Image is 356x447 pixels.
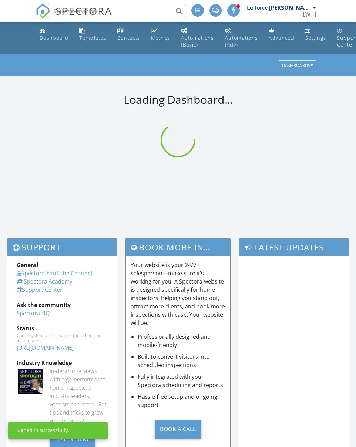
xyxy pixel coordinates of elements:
[181,34,214,48] div: Automations (Basic)
[36,3,51,19] img: The Best Home Inspection Software - Spectora
[303,11,316,18] div: LWHI
[282,63,313,68] div: Dashboards
[17,261,38,269] strong: General
[36,9,112,24] a: SPECTORA
[17,427,69,434] div: Signed in successfully.
[222,25,260,51] a: Automations (Advanced)
[50,367,107,425] div: In-depth interviews with high-performance home inspectors, industry leaders, vendors and more. Ge...
[17,332,107,344] div: Check system performance and scheduled maintenance.
[126,239,231,256] h3: Book More Inspections
[239,239,349,256] h3: Latest Updates
[155,420,201,439] div: Book a Call
[148,25,173,44] a: Metrics
[48,4,186,18] input: Search everything...
[279,61,316,70] button: Dashboards
[50,435,96,443] a: Listen Here
[117,34,140,41] div: Contacts
[17,309,50,317] a: Spectora HQ
[138,332,226,349] li: Professionally designed and mobile-friendly
[138,352,226,369] li: Built to convert visitors into scheduled inspections
[305,34,326,41] div: Settings
[17,359,107,367] div: Industry Knowledge
[131,415,226,444] a: Book a Call
[17,269,92,277] a: Spectora YouTube Channel
[17,278,72,285] a: Spectora Academy
[269,34,294,41] div: Advanced
[17,301,107,309] div: Ask the community
[17,324,107,332] div: Status
[115,25,143,44] a: Contacts
[17,344,74,351] a: [URL][DOMAIN_NAME]
[17,286,62,294] a: Support Center
[79,34,106,41] div: Templates
[303,25,329,44] a: Settings
[77,25,109,44] a: Templates
[40,34,68,41] div: Dashboard
[138,393,226,409] li: Hassle-free setup and ongoing support
[178,25,217,51] a: Automations (Basic)
[37,25,71,44] a: Dashboard
[151,34,170,41] div: Metrics
[266,25,297,44] a: Advanced
[18,369,43,394] img: Spectoraspolightmain
[138,372,226,389] li: Fully integrated with your Spectora scheduling and reports
[7,239,117,256] h3: Support
[247,4,311,11] div: LoToice [PERSON_NAME]
[131,261,226,327] p: Your website is your 24/7 salesperson—make sure it’s working for you. A Spectora website is desig...
[225,34,258,48] div: Automations (Adv)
